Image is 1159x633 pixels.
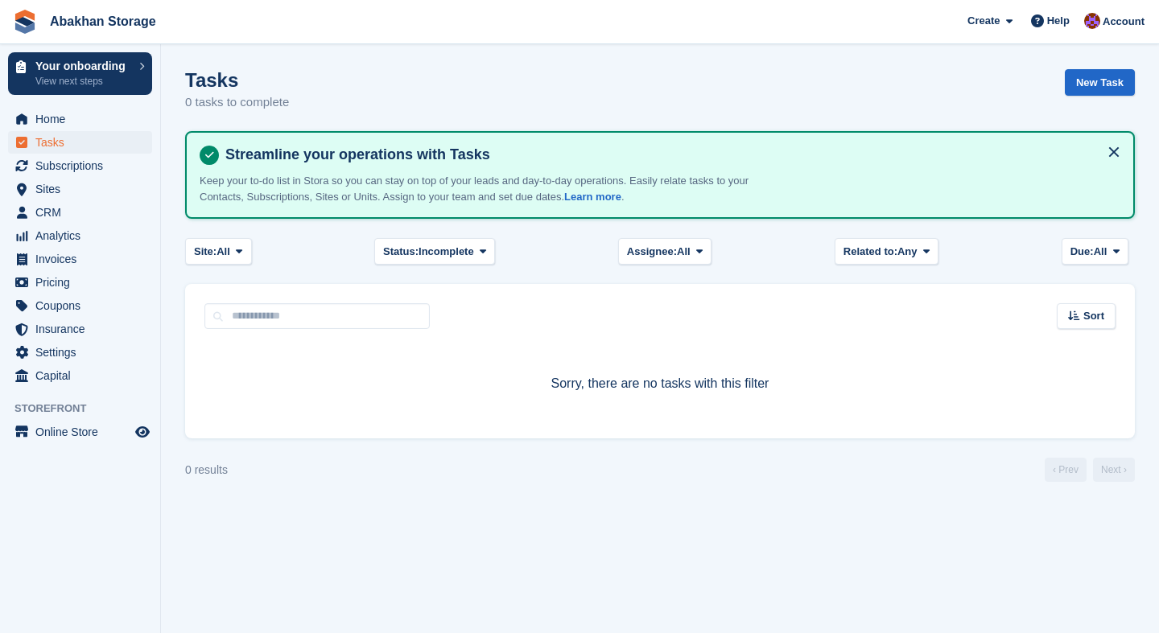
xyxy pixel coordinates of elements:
button: Status: Incomplete [374,238,495,265]
a: menu [8,131,152,154]
a: menu [8,224,152,247]
a: menu [8,271,152,294]
span: Storefront [14,401,160,417]
span: Sites [35,178,132,200]
a: Next [1093,458,1135,482]
a: New Task [1065,69,1135,96]
span: Account [1103,14,1145,30]
img: William Abakhan [1084,13,1100,29]
span: Status: [383,244,419,260]
a: Learn more [564,191,621,203]
h4: Streamline your operations with Tasks [219,146,1120,164]
a: menu [8,154,152,177]
span: Pricing [35,271,132,294]
span: Incomplete [419,244,474,260]
a: menu [8,421,152,443]
span: All [1094,244,1107,260]
span: Related to: [843,244,897,260]
span: Subscriptions [35,154,132,177]
p: Keep your to-do list in Stora so you can stay on top of your leads and day-to-day operations. Eas... [200,173,763,204]
nav: Page [1041,458,1138,482]
span: Invoices [35,248,132,270]
span: Sort [1083,308,1104,324]
div: 0 results [185,462,228,479]
span: All [217,244,230,260]
span: Coupons [35,294,132,317]
a: menu [8,248,152,270]
span: Due: [1070,244,1094,260]
span: All [677,244,691,260]
a: menu [8,341,152,364]
p: View next steps [35,74,131,88]
p: Your onboarding [35,60,131,72]
a: Abakhan Storage [43,8,163,35]
span: Tasks [35,131,132,154]
span: Capital [35,364,132,387]
p: 0 tasks to complete [185,93,289,112]
a: menu [8,178,152,200]
span: Online Store [35,421,132,443]
span: CRM [35,201,132,224]
span: Site: [194,244,217,260]
button: Related to: Any [835,238,938,265]
a: menu [8,201,152,224]
a: menu [8,318,152,340]
a: menu [8,294,152,317]
span: Create [967,13,1000,29]
h1: Tasks [185,69,289,91]
button: Assignee: All [618,238,712,265]
span: Any [897,244,918,260]
a: Your onboarding View next steps [8,52,152,95]
span: Assignee: [627,244,677,260]
img: stora-icon-8386f47178a22dfd0bd8f6a31ec36ba5ce8667c1dd55bd0f319d3a0aa187defe.svg [13,10,37,34]
a: menu [8,108,152,130]
a: menu [8,364,152,387]
p: Sorry, there are no tasks with this filter [204,374,1116,393]
span: Settings [35,341,132,364]
a: Preview store [133,422,152,442]
span: Insurance [35,318,132,340]
a: Previous [1045,458,1087,482]
span: Home [35,108,132,130]
span: Help [1047,13,1070,29]
span: Analytics [35,224,132,247]
button: Due: All [1062,238,1128,265]
button: Site: All [185,238,252,265]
